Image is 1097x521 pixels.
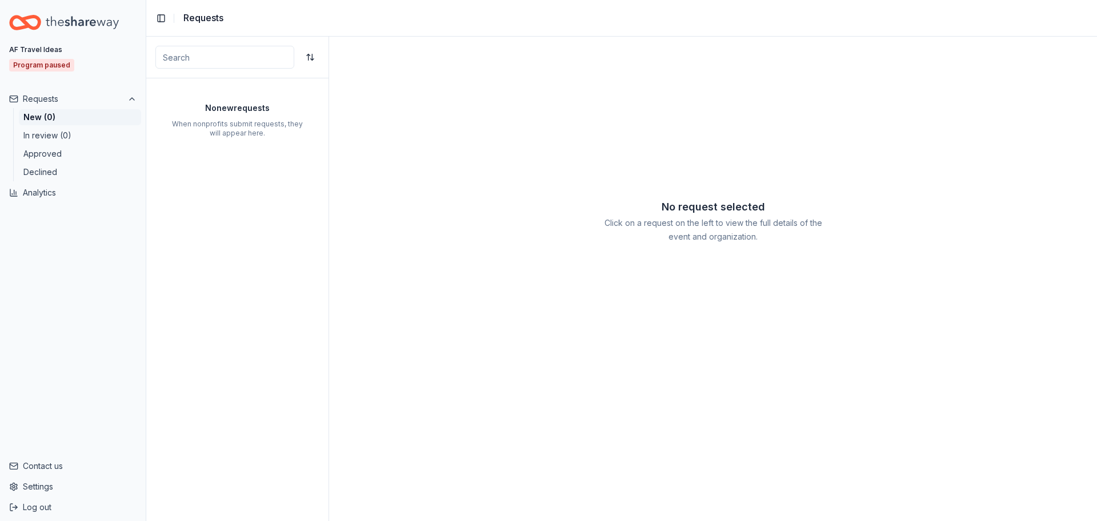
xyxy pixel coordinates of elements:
a: Home [9,9,137,36]
p: No request selected [603,198,823,216]
nav: breadcrumb [183,10,223,25]
button: Settings [5,478,141,496]
div: Program paused [9,59,74,71]
button: Contact us [5,457,141,475]
button: Log out [5,498,141,516]
a: Contact us [9,459,137,473]
span: Requests [183,10,223,25]
div: AF Travel Ideas [9,45,62,54]
button: In review (0) [19,128,141,144]
input: Search [155,46,294,69]
button: New (0) [19,109,141,125]
button: Declined [19,164,141,180]
button: Approved [19,146,141,162]
button: Requests [5,90,141,108]
p: No new requests [146,101,329,115]
p: Click on a request on the left to view the full details of the event and organization. [603,216,823,244]
p: When nonprofits submit requests , they will appear here. [169,120,306,138]
button: Analytics [5,184,141,202]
